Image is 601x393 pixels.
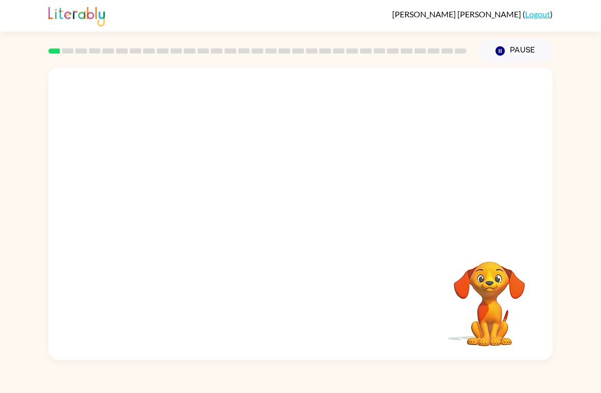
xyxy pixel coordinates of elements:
div: ( ) [392,9,553,19]
img: Literably [48,4,105,27]
a: Logout [525,9,550,19]
span: [PERSON_NAME] [PERSON_NAME] [392,9,523,19]
video: Your browser must support playing .mp4 files to use Literably. Please try using another browser. [439,246,540,348]
button: Pause [479,39,553,63]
